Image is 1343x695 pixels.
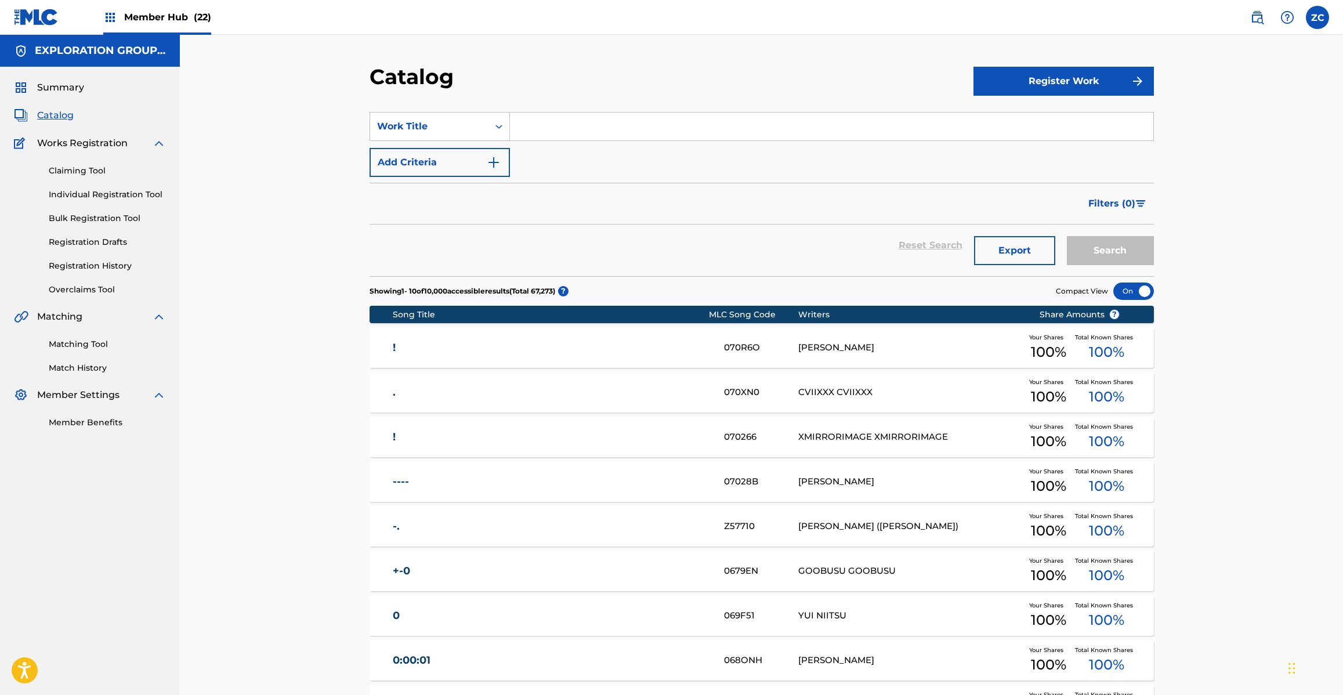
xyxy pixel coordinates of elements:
[798,475,1022,488] div: [PERSON_NAME]
[393,386,708,399] a: .
[1089,610,1124,631] span: 100 %
[1031,476,1066,497] span: 100 %
[393,520,708,533] a: -.
[1276,6,1299,29] div: Help
[37,388,120,402] span: Member Settings
[14,108,74,122] a: CatalogCatalog
[393,609,708,622] a: 0
[724,564,798,578] div: 0679EN
[49,165,166,177] a: Claiming Tool
[558,286,569,296] span: ?
[1136,200,1146,207] img: filter
[393,564,708,578] a: +-0
[370,148,510,177] button: Add Criteria
[724,654,798,667] div: 068ONH
[1031,610,1066,631] span: 100 %
[1075,333,1138,342] span: Total Known Shares
[14,81,28,95] img: Summary
[1040,309,1120,321] span: Share Amounts
[37,81,84,95] span: Summary
[1031,342,1066,363] span: 100 %
[1131,74,1145,88] img: f7272a7cc735f4ea7f67.svg
[49,417,166,429] a: Member Benefits
[724,520,798,533] div: Z57710
[393,654,708,667] a: 0:00:01
[49,212,166,225] a: Bulk Registration Tool
[1089,342,1124,363] span: 100 %
[1089,431,1124,452] span: 100 %
[798,654,1022,667] div: [PERSON_NAME]
[724,430,798,444] div: 070266
[14,136,29,150] img: Works Registration
[1029,512,1068,520] span: Your Shares
[798,341,1022,354] div: [PERSON_NAME]
[1288,651,1295,686] div: Drag
[1029,333,1068,342] span: Your Shares
[14,44,28,58] img: Accounts
[393,430,708,444] a: !
[152,388,166,402] img: expand
[1075,422,1138,431] span: Total Known Shares
[1031,565,1066,586] span: 100 %
[1075,646,1138,654] span: Total Known Shares
[35,44,166,57] h5: EXPLORATION GROUP LLC
[1075,378,1138,386] span: Total Known Shares
[1056,286,1108,296] span: Compact View
[1250,10,1264,24] img: search
[798,520,1022,533] div: [PERSON_NAME] ([PERSON_NAME])
[1029,422,1068,431] span: Your Shares
[14,310,28,324] img: Matching
[49,338,166,350] a: Matching Tool
[393,309,709,321] div: Song Title
[1088,197,1135,211] span: Filters ( 0 )
[14,108,28,122] img: Catalog
[1029,601,1068,610] span: Your Shares
[709,309,798,321] div: MLC Song Code
[194,12,211,23] span: (22)
[798,430,1022,444] div: XMIRRORIMAGE XMIRRORIMAGE
[1089,476,1124,497] span: 100 %
[798,609,1022,622] div: YUI NIITSU
[798,564,1022,578] div: GOOBUSU GOOBUSU
[1075,556,1138,565] span: Total Known Shares
[103,10,117,24] img: Top Rightsholders
[49,189,166,201] a: Individual Registration Tool
[1075,467,1138,476] span: Total Known Shares
[1246,6,1269,29] a: Public Search
[370,112,1154,276] form: Search Form
[14,388,28,402] img: Member Settings
[370,64,459,90] h2: Catalog
[377,120,482,133] div: Work Title
[49,284,166,296] a: Overclaims Tool
[1031,386,1066,407] span: 100 %
[724,609,798,622] div: 069F51
[798,309,1022,321] div: Writers
[1110,310,1119,319] span: ?
[1075,512,1138,520] span: Total Known Shares
[37,136,128,150] span: Works Registration
[1089,520,1124,541] span: 100 %
[1285,639,1343,695] iframe: Chat Widget
[724,341,798,354] div: 070R6O
[1031,520,1066,541] span: 100 %
[370,286,555,296] p: Showing 1 - 10 of 10,000 accessible results (Total 67,273 )
[14,81,84,95] a: SummarySummary
[49,236,166,248] a: Registration Drafts
[1089,565,1124,586] span: 100 %
[1089,654,1124,675] span: 100 %
[724,475,798,488] div: 07028B
[1280,10,1294,24] img: help
[37,310,82,324] span: Matching
[1311,481,1343,574] iframe: Resource Center
[124,10,211,24] span: Member Hub
[487,155,501,169] img: 9d2ae6d4665cec9f34b9.svg
[37,108,74,122] span: Catalog
[1089,386,1124,407] span: 100 %
[49,362,166,374] a: Match History
[1031,654,1066,675] span: 100 %
[393,341,708,354] a: !
[1029,556,1068,565] span: Your Shares
[974,236,1055,265] button: Export
[152,310,166,324] img: expand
